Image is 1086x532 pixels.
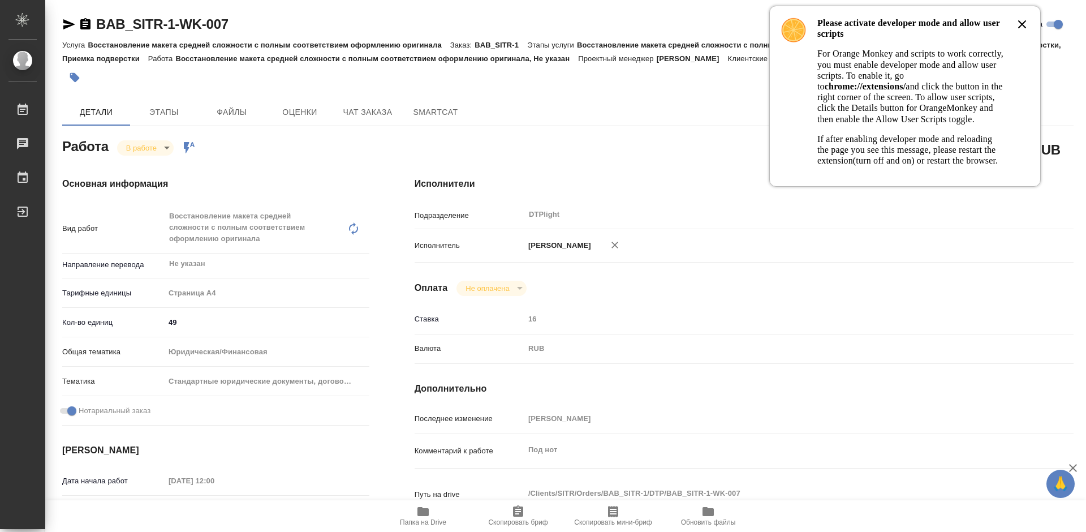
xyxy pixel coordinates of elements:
button: Скопировать ссылку для ЯМессенджера [62,18,76,31]
h4: Исполнители [415,177,1074,191]
p: Клиентские менеджеры [728,54,813,63]
span: Обновить файлы [681,518,736,526]
input: Пустое поле [165,473,264,489]
p: If after enabling developer mode and reloading the page you see this message, please restart the ... [817,134,1004,166]
p: [PERSON_NAME] [657,54,728,63]
p: Тематика [62,376,165,387]
p: Тарифные единицы [62,288,165,299]
input: ✎ Введи что-нибудь [165,314,369,331]
p: Кол-во единиц [62,317,165,328]
textarea: /Clients/SITR/Orders/BAB_SITR-1/DTP/BAB_SITR-1-WK-007 [524,484,1019,503]
p: Дата начала работ [62,475,165,487]
p: Услуга [62,41,88,49]
p: Валюта [415,343,524,354]
p: Проектный менеджер [578,54,656,63]
button: Скопировать ссылку [79,18,92,31]
p: Подразделение [415,210,524,221]
h3: Please activate developer mode and allow user scripts [817,18,1004,39]
p: Ставка [415,314,524,325]
p: Этапы услуги [527,41,577,49]
button: Скопировать бриф [471,500,566,532]
button: Скопировать мини-бриф [566,500,661,532]
p: Последнее изменение [415,413,524,424]
p: Направление перевода [62,259,165,271]
button: Добавить тэг [62,65,87,90]
p: BAB_SITR-1 [475,41,527,49]
b: chrome://extensions/ [825,81,906,91]
p: Путь на drive [415,489,524,500]
div: В работе [117,140,174,156]
p: Комментарий к работе [415,445,524,457]
span: Файлы [205,105,259,119]
button: Папка на Drive [376,500,471,532]
span: Этапы [137,105,191,119]
input: Пустое поле [524,410,1019,427]
span: Нотариальный заказ [79,405,150,417]
button: Удалить исполнителя [602,233,627,258]
div: В работе [456,281,526,296]
textarea: Под нот [524,440,1019,460]
span: Чат заказа [341,105,395,119]
h4: [PERSON_NAME] [62,444,369,457]
span: Папка на Drive [400,518,446,526]
h4: Оплата [415,281,448,295]
span: 🙏 [1051,472,1070,496]
h4: Дополнительно [415,382,1074,396]
span: Оценки [273,105,327,119]
p: Восстановление макета средней сложности с полным соответствием оформлению оригинала, Не указан [175,54,578,63]
div: Стандартные юридические документы, договоры, уставы [165,372,369,391]
img: OrangeMonkey Logo [781,18,806,42]
h4: Основная информация [62,177,369,191]
input: Пустое поле [524,311,1019,327]
p: Работа [148,54,176,63]
p: Восстановление макета средней сложности с полным соответствием оформлению оригинала [88,41,450,49]
span: Скопировать бриф [488,518,548,526]
span: SmartCat [408,105,463,119]
p: Заказ: [450,41,475,49]
p: Вид работ [62,223,165,234]
button: В работе [123,143,160,153]
div: RUB [524,339,1019,358]
h2: Работа [62,135,109,156]
p: [PERSON_NAME] [524,240,591,251]
p: For Orange Monkey and scripts to work correctly, you must enable developer mode and allow user sc... [817,48,1004,124]
button: Обновить файлы [661,500,756,532]
div: Страница А4 [165,284,369,303]
span: Скопировать мини-бриф [574,518,652,526]
a: BAB_SITR-1-WK-007 [96,16,229,32]
div: Юридическая/Финансовая [165,342,369,362]
button: Не оплачена [462,284,512,293]
button: 🙏 [1046,470,1075,498]
span: Детали [69,105,123,119]
p: Общая тематика [62,346,165,358]
p: Исполнитель [415,240,524,251]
